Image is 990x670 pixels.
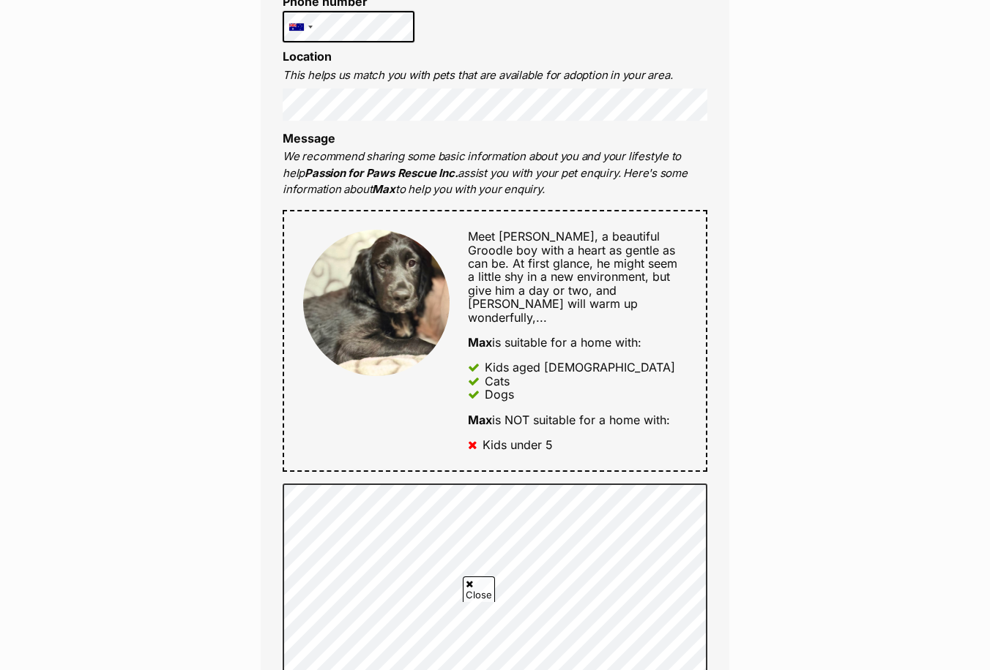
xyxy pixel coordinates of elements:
[305,166,458,180] strong: Passion for Paws Rescue Inc.
[483,438,553,451] div: Kids under 5
[485,374,510,388] div: Cats
[463,576,495,602] span: Close
[485,361,675,374] div: Kids aged [DEMOGRAPHIC_DATA]
[283,131,335,146] label: Message
[468,229,677,324] span: Meet [PERSON_NAME], a beautiful Groodle boy with a heart as gentle as can be. At first glance, he...
[468,336,687,349] div: is suitable for a home with:
[372,182,395,196] strong: Max
[283,67,707,84] p: This helps us match you with pets that are available for adoption in your area.
[468,335,492,350] strong: Max
[485,388,514,401] div: Dogs
[468,413,687,426] div: is NOT suitable for a home with:
[283,148,707,198] p: We recommend sharing some basic information about you and your lifestyle to help assist you with ...
[283,12,317,42] div: Australia: +61
[303,230,450,376] img: Max
[283,49,332,64] label: Location
[468,413,492,427] strong: Max
[495,597,496,663] iframe: Advertisement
